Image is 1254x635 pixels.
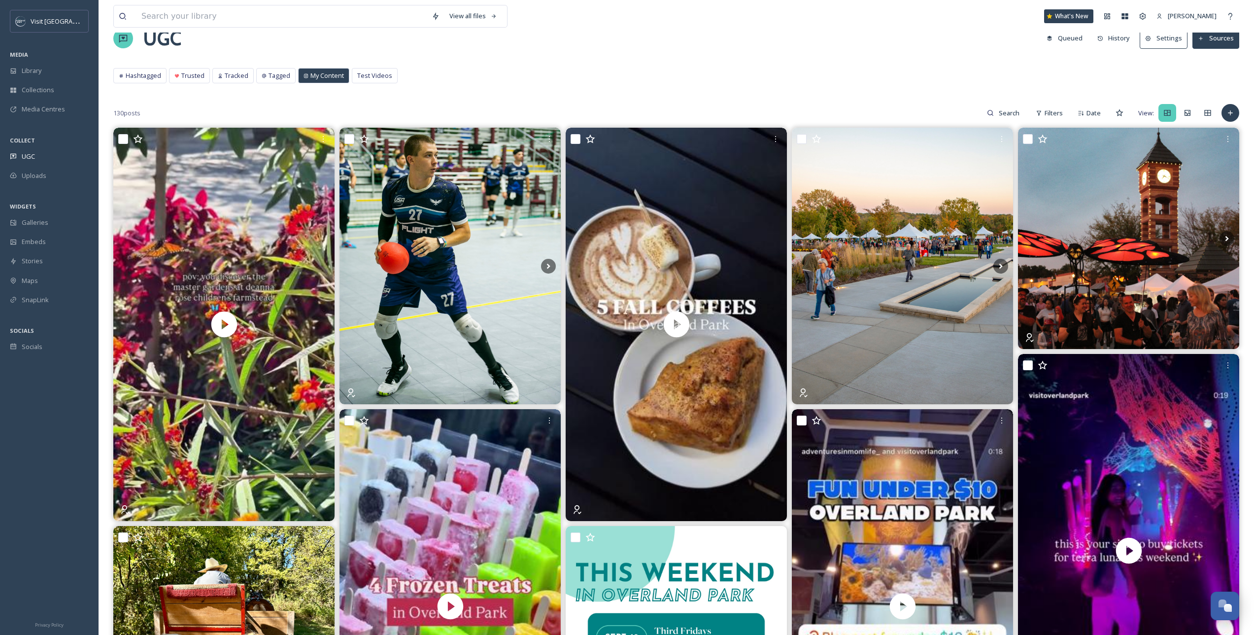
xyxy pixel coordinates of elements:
[22,171,46,180] span: Uploads
[357,71,392,80] span: Test Videos
[22,152,35,161] span: UGC
[143,24,181,53] a: UGC
[1138,108,1154,118] span: View:
[1140,28,1187,48] button: Settings
[994,103,1026,123] input: Search
[16,16,26,26] img: c3es6xdrejuflcaqpovn.png
[1192,28,1239,48] button: Sources
[181,71,204,80] span: Trusted
[225,71,248,80] span: Tracked
[1168,11,1217,20] span: [PERSON_NAME]
[1044,9,1093,23] a: What's New
[126,71,161,80] span: Hashtagged
[35,622,64,628] span: Privacy Policy
[1140,28,1192,48] a: Settings
[444,6,502,26] a: View all files
[339,128,561,404] img: @usadodgeball is hosting its National Selection Camp at @bluhawksports THIS WEEKEND! 🎯 Come and w...
[22,295,49,305] span: SnapLink
[1018,128,1239,349] img: Cancel your plans because the Overland Park Fall Festival is where you need to be this weekend! 🍂...
[10,137,35,144] span: COLLECT
[566,128,787,521] video: Did someone say it’s National Coffee Day? ☕️ These five coffee shops in and around Overland Park ...
[35,618,64,630] a: Privacy Policy
[22,105,65,114] span: Media Centres
[22,237,46,247] span: Embeds
[136,5,427,27] input: Search your library
[1092,29,1140,48] a: History
[10,203,36,210] span: WIDGETS
[1086,108,1101,118] span: Date
[1042,29,1087,48] button: Queued
[113,128,335,521] video: If you need us, we’ll be hanging with the butterflies at @drcfarmstead 🦋✨ Beside the Draft Horse ...
[22,66,41,75] span: Library
[310,71,344,80] span: My Content
[22,256,43,266] span: Stories
[113,128,335,521] img: thumbnail
[22,218,48,227] span: Galleries
[22,276,38,285] span: Maps
[113,108,140,118] span: 130 posts
[1152,6,1221,26] a: [PERSON_NAME]
[1042,29,1092,48] a: Queued
[269,71,290,80] span: Tagged
[1211,592,1239,620] button: Open Chat
[1045,108,1063,118] span: Filters
[22,342,42,352] span: Socials
[22,85,54,95] span: Collections
[10,51,28,58] span: MEDIA
[10,327,34,334] span: SOCIALS
[792,128,1013,404] img: BOTANICAL BREWFEST TICKET GIVEAWAY 🍻🎃🍂 Calling all beer-lovers! 📣 Botanical Brewfest is coming up...
[31,16,107,26] span: Visit [GEOGRAPHIC_DATA]
[1092,29,1135,48] button: History
[566,128,787,521] img: thumbnail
